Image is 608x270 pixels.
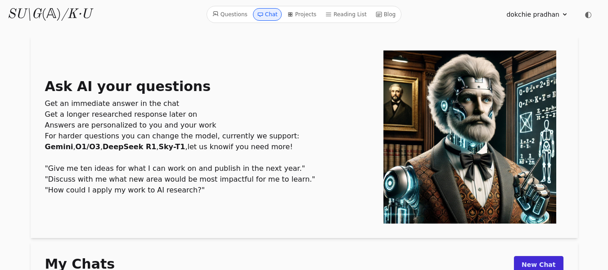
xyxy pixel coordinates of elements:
a: Projects [284,8,320,21]
li: "Discuss with me what new area would be most impactful for me to learn." [45,174,383,185]
li: "How could I apply my work to AI research?" [45,185,383,196]
li: For harder questions you can change the model, currently we support: [45,131,383,142]
b: Gemini [45,142,73,151]
span: dokchie pradhan [506,10,559,19]
button: ◐ [579,5,597,23]
h1: Ask AI your questions [45,78,383,95]
a: let us know [187,142,229,151]
b: Sky-T1 [158,142,185,151]
a: Chat [253,8,282,21]
b: DeepSeek R1 [103,142,156,151]
li: Answers are personalized to you and your work [45,120,383,131]
li: Get an immediate answer in the chat [45,98,383,109]
a: Questions [209,8,251,21]
li: Get a longer researched response later on [45,109,383,120]
img: Chat Logo [383,50,556,224]
a: Blog [372,8,400,21]
summary: dokchie pradhan [506,10,568,19]
b: O1/O3 [76,142,100,151]
li: , , , , if you need more! [45,142,383,152]
li: "Give me ten ideas for what I can work on and publish in the next year." [45,163,383,174]
i: SU\G [7,8,41,21]
span: ◐ [585,10,592,18]
a: Reading List [322,8,370,21]
i: /K·U [61,8,91,21]
a: SU\G(𝔸)/K·U [7,6,91,23]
